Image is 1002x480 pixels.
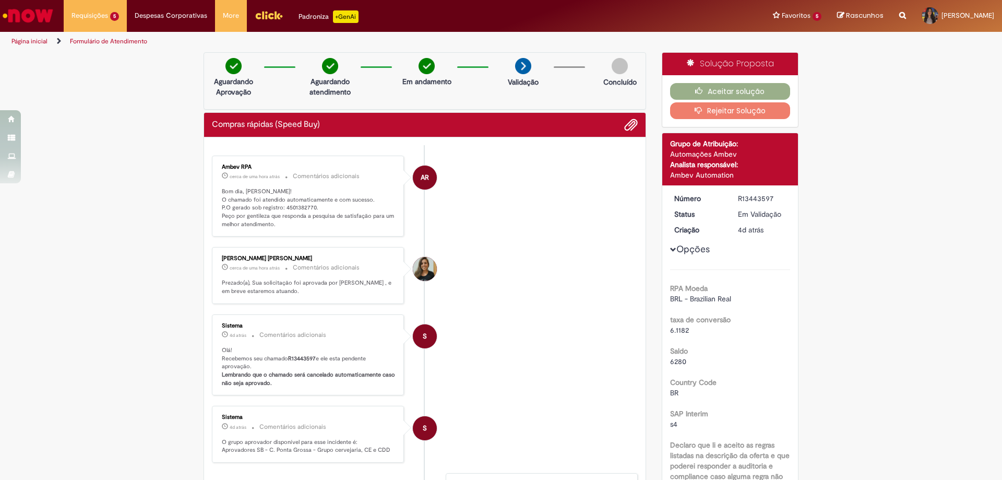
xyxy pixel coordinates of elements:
[421,165,429,190] span: AR
[293,263,360,272] small: Comentários adicionais
[293,172,360,181] small: Comentários adicionais
[670,170,791,180] div: Ambev Automation
[11,37,47,45] a: Página inicial
[670,419,677,429] span: s4
[222,255,396,262] div: [PERSON_NAME] [PERSON_NAME]
[782,10,810,21] span: Favoritos
[603,77,637,87] p: Concluído
[222,438,396,454] p: O grupo aprovador disponível para esse incidente é: Aprovadores SB - C. Ponta Grossa - Grupo cerv...
[212,120,320,130] h2: Compras rápidas (Speed Buy) Histórico de tíquete
[230,332,246,338] span: 4d atrás
[941,11,994,20] span: [PERSON_NAME]
[515,58,531,74] img: arrow-next.png
[738,225,764,235] time: 25/08/2025 11:01:12
[299,10,359,23] div: Padroniza
[738,193,786,204] div: R13443597
[662,53,798,75] div: Solução Proposta
[846,10,884,20] span: Rascunhos
[230,173,280,180] time: 28/08/2025 10:51:52
[670,378,717,387] b: Country Code
[222,164,396,170] div: Ambev RPA
[230,265,280,271] span: cerca de uma hora atrás
[305,76,355,97] p: Aguardando atendimento
[222,323,396,329] div: Sistema
[423,324,427,349] span: S
[230,424,246,430] time: 25/08/2025 11:01:20
[738,225,764,235] span: 4d atrás
[71,10,108,21] span: Requisições
[413,324,437,348] div: System
[670,83,791,100] button: Aceitar solução
[1,5,55,26] img: ServiceNow
[413,257,437,281] div: Julie Santos Valeriano Da Silva
[322,58,338,74] img: check-circle-green.png
[670,294,731,303] span: BRL - Brazilian Real
[230,424,246,430] span: 4d atrás
[230,173,280,180] span: cerca de uma hora atrás
[222,371,397,387] b: Lembrando que o chamado será cancelado automaticamente caso não seja aprovado.
[670,138,791,149] div: Grupo de Atribuição:
[288,355,316,362] b: R13443597
[259,331,326,339] small: Comentários adicionais
[670,325,689,335] span: 6.1182
[670,149,791,159] div: Automações Ambev
[670,388,678,397] span: BR
[222,279,396,295] p: Prezado(a), Sua solicitação foi aprovada por [PERSON_NAME] , e em breve estaremos atuando.
[423,416,427,441] span: S
[419,58,435,74] img: check-circle-green.png
[222,414,396,420] div: Sistema
[70,37,147,45] a: Formulário de Atendimento
[670,102,791,119] button: Rejeitar Solução
[255,7,283,23] img: click_logo_yellow_360x200.png
[223,10,239,21] span: More
[670,315,731,324] b: taxa de conversão
[402,76,451,87] p: Em andamento
[670,159,791,170] div: Analista responsável:
[624,118,638,132] button: Adicionar anexos
[333,10,359,23] p: +GenAi
[230,265,280,271] time: 28/08/2025 10:43:43
[666,193,731,204] dt: Número
[670,346,688,356] b: Saldo
[666,209,731,219] dt: Status
[225,58,242,74] img: check-circle-green.png
[222,346,396,388] p: Olá! Recebemos seu chamado e ele esta pendente aprovação.
[670,357,686,366] span: 6280
[413,416,437,440] div: System
[612,58,628,74] img: img-circle-grey.png
[837,11,884,21] a: Rascunhos
[508,77,539,87] p: Validação
[208,76,259,97] p: Aguardando Aprovação
[230,332,246,338] time: 25/08/2025 11:01:24
[259,423,326,431] small: Comentários adicionais
[135,10,207,21] span: Despesas Corporativas
[670,284,708,293] b: RPA Moeda
[666,225,731,235] dt: Criação
[413,166,437,190] div: Ambev RPA
[8,32,660,51] ul: Trilhas de página
[222,188,396,229] p: Bom dia, [PERSON_NAME]! O chamado foi atendido automaticamente e com sucesso. P.O gerado sob regi...
[670,409,708,418] b: SAP Interim
[738,225,786,235] div: 25/08/2025 11:01:12
[813,12,821,21] span: 5
[738,209,786,219] div: Em Validação
[110,12,119,21] span: 5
